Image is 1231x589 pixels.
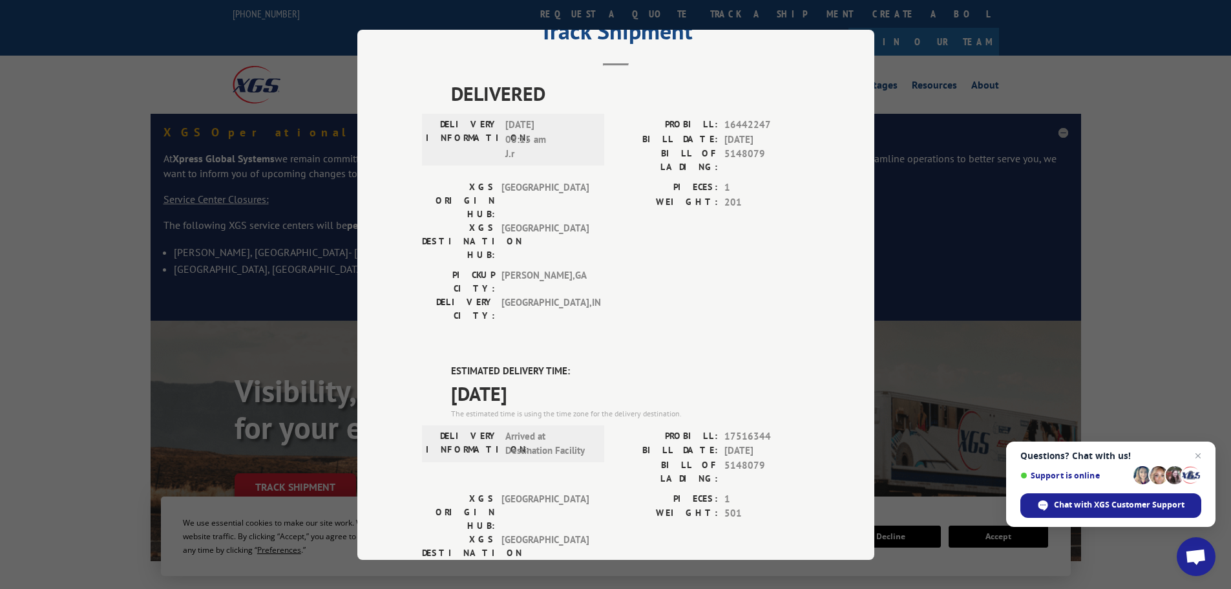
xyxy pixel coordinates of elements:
span: [GEOGRAPHIC_DATA] [501,532,589,573]
span: DELIVERED [451,79,810,108]
span: Questions? Chat with us! [1020,451,1201,461]
span: 5148079 [724,147,810,174]
label: BILL DATE: [616,132,718,147]
span: 5148079 [724,458,810,485]
label: DELIVERY INFORMATION: [426,118,499,162]
label: PROBILL: [616,429,718,444]
span: [GEOGRAPHIC_DATA] [501,221,589,262]
span: [PERSON_NAME] , GA [501,268,589,295]
label: BILL OF LADING: [616,458,718,485]
span: Chat with XGS Customer Support [1020,493,1201,518]
a: Open chat [1177,537,1215,576]
label: WEIGHT: [616,506,718,521]
span: Support is online [1020,471,1129,480]
div: The estimated time is using the time zone for the delivery destination. [451,407,810,419]
span: [DATE] [451,378,810,407]
span: [DATE] 08:15 am J.r [505,118,593,162]
label: PROBILL: [616,118,718,133]
span: 17516344 [724,429,810,444]
label: BILL OF LADING: [616,147,718,174]
span: Arrived at Destination Facility [505,429,593,458]
span: 16442247 [724,118,810,133]
label: DELIVERY INFORMATION: [426,429,499,458]
label: BILL DATE: [616,444,718,458]
span: [DATE] [724,444,810,458]
label: XGS ORIGIN HUB: [422,180,495,221]
span: Chat with XGS Customer Support [1054,499,1184,511]
label: PICKUP CITY: [422,268,495,295]
label: WEIGHT: [616,195,718,209]
span: [GEOGRAPHIC_DATA] [501,491,589,532]
label: XGS DESTINATION HUB: [422,532,495,573]
h2: Track Shipment [422,22,810,47]
label: DELIVERY CITY: [422,295,495,323]
label: XGS ORIGIN HUB: [422,491,495,532]
span: 201 [724,195,810,209]
label: PIECES: [616,491,718,506]
label: PIECES: [616,180,718,195]
label: ESTIMATED DELIVERY TIME: [451,364,810,379]
span: 1 [724,180,810,195]
span: 1 [724,491,810,506]
span: [DATE] [724,132,810,147]
label: XGS DESTINATION HUB: [422,221,495,262]
span: 501 [724,506,810,521]
span: [GEOGRAPHIC_DATA] [501,180,589,221]
span: [GEOGRAPHIC_DATA] , IN [501,295,589,323]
